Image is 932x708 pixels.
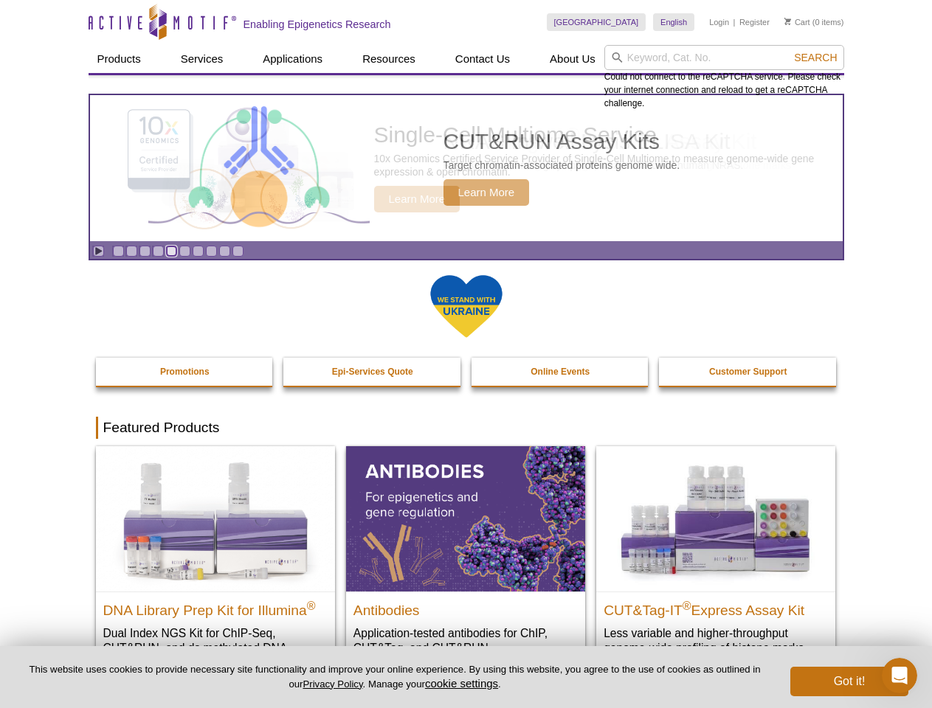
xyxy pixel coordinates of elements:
a: Applications [254,45,331,73]
a: About Us [541,45,604,73]
span: Search [794,52,837,63]
sup: ® [307,599,316,611]
a: Register [739,17,770,27]
a: Go to slide 7 [193,246,204,257]
p: Application-tested antibodies for ChIP, CUT&Tag, and CUT&RUN. [353,625,578,656]
sup: ® [683,599,691,611]
h2: CUT&RUN Assay Kits [443,131,680,153]
img: Your Cart [784,18,791,25]
p: Less variable and higher-throughput genome-wide profiling of histone marks​. [604,625,828,656]
article: CUT&RUN Assay Kits [90,95,843,241]
strong: Promotions [160,367,210,377]
img: CUT&RUN Assay Kits [148,101,370,236]
a: Go to slide 9 [219,246,230,257]
img: DNA Library Prep Kit for Illumina [96,446,335,591]
a: Go to slide 3 [139,246,151,257]
a: Cart [784,17,810,27]
a: English [653,13,694,31]
a: Login [709,17,729,27]
a: Go to slide 4 [153,246,164,257]
a: Resources [353,45,424,73]
h2: Featured Products [96,417,837,439]
a: Privacy Policy [303,678,362,690]
li: (0 items) [784,13,844,31]
h2: CUT&Tag-IT Express Assay Kit [604,596,828,618]
a: [GEOGRAPHIC_DATA] [547,13,646,31]
a: DNA Library Prep Kit for Illumina DNA Library Prep Kit for Illumina® Dual Index NGS Kit for ChIP-... [96,446,335,684]
img: CUT&Tag-IT® Express Assay Kit [596,446,835,591]
a: CUT&Tag-IT® Express Assay Kit CUT&Tag-IT®Express Assay Kit Less variable and higher-throughput ge... [596,446,835,670]
input: Keyword, Cat. No. [604,45,844,70]
a: Customer Support [659,358,838,386]
a: Go to slide 8 [206,246,217,257]
a: Go to slide 5 [166,246,177,257]
img: We Stand With Ukraine [429,274,503,339]
a: Services [172,45,232,73]
p: Target chromatin-associated proteins genome wide. [443,159,680,172]
h2: Enabling Epigenetics Research [244,18,391,31]
img: All Antibodies [346,446,585,591]
button: Search [790,51,841,64]
button: Got it! [790,667,908,696]
a: Go to slide 1 [113,246,124,257]
button: cookie settings [425,677,498,690]
a: Online Events [472,358,650,386]
h2: DNA Library Prep Kit for Illumina [103,596,328,618]
a: Go to slide 2 [126,246,137,257]
a: Epi-Services Quote [283,358,462,386]
a: Contact Us [446,45,519,73]
p: This website uses cookies to provide necessary site functionality and improve your online experie... [24,663,766,691]
strong: Epi-Services Quote [332,367,413,377]
iframe: Intercom live chat [882,658,917,693]
a: Products [89,45,150,73]
a: Toggle autoplay [93,246,104,257]
a: All Antibodies Antibodies Application-tested antibodies for ChIP, CUT&Tag, and CUT&RUN. [346,446,585,670]
li: | [733,13,736,31]
strong: Customer Support [709,367,787,377]
a: Go to slide 6 [179,246,190,257]
p: Dual Index NGS Kit for ChIP-Seq, CUT&RUN, and ds methylated DNA assays. [103,625,328,670]
div: Could not connect to the reCAPTCHA service. Please check your internet connection and reload to g... [604,45,844,110]
span: Learn More [443,179,530,206]
a: Go to slide 10 [232,246,244,257]
a: Promotions [96,358,275,386]
strong: Online Events [531,367,590,377]
a: CUT&RUN Assay Kits CUT&RUN Assay Kits Target chromatin-associated proteins genome wide. Learn More [90,95,843,241]
h2: Antibodies [353,596,578,618]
